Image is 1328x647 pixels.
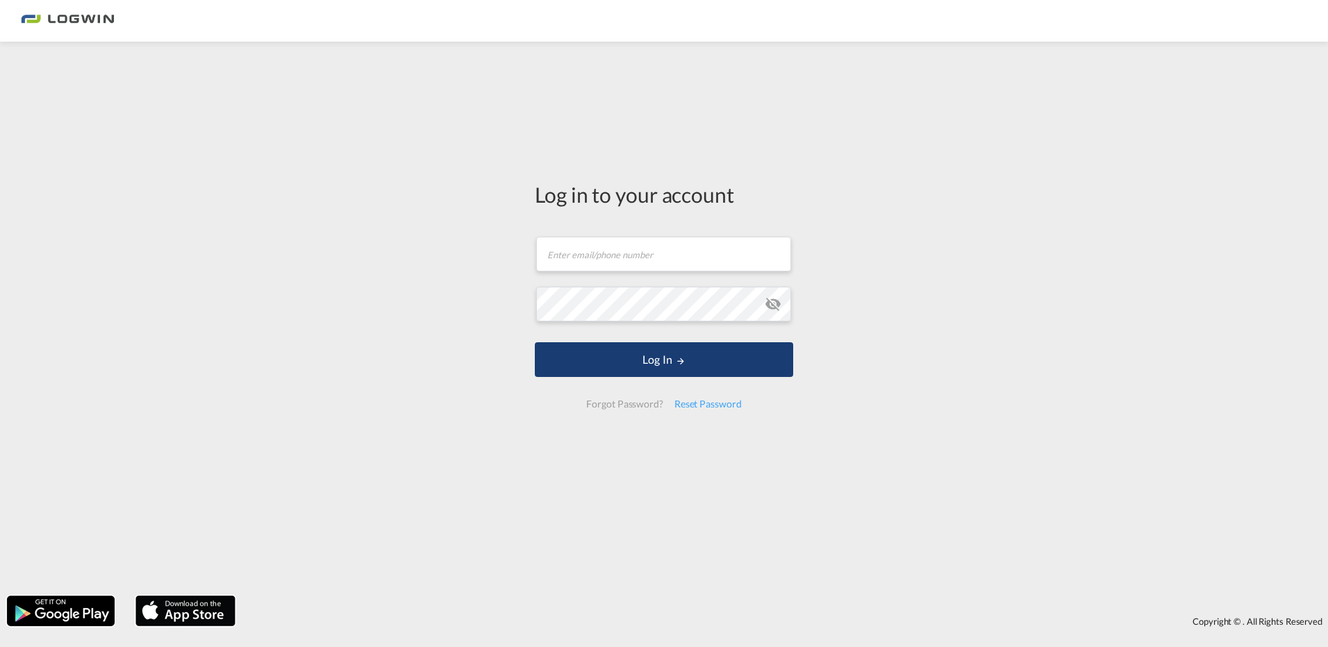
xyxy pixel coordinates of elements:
md-icon: icon-eye-off [765,296,781,312]
div: Reset Password [669,392,747,417]
img: apple.png [134,594,237,628]
div: Copyright © . All Rights Reserved [242,610,1328,633]
div: Forgot Password? [581,392,668,417]
input: Enter email/phone number [536,237,791,271]
img: bc73a0e0d8c111efacd525e4c8ad7d32.png [21,6,115,37]
div: Log in to your account [535,180,793,209]
img: google.png [6,594,116,628]
button: LOGIN [535,342,793,377]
